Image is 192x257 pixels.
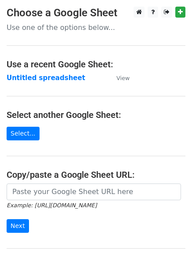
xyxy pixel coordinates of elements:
[7,7,185,19] h3: Choose a Google Sheet
[7,202,97,209] small: Example: [URL][DOMAIN_NAME]
[7,219,29,233] input: Next
[7,23,185,32] p: Use one of the options below...
[108,74,130,82] a: View
[116,75,130,81] small: View
[7,184,181,200] input: Paste your Google Sheet URL here
[7,110,185,120] h4: Select another Google Sheet:
[7,74,85,82] a: Untitled spreadsheet
[7,169,185,180] h4: Copy/paste a Google Sheet URL:
[7,59,185,70] h4: Use a recent Google Sheet:
[7,127,40,140] a: Select...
